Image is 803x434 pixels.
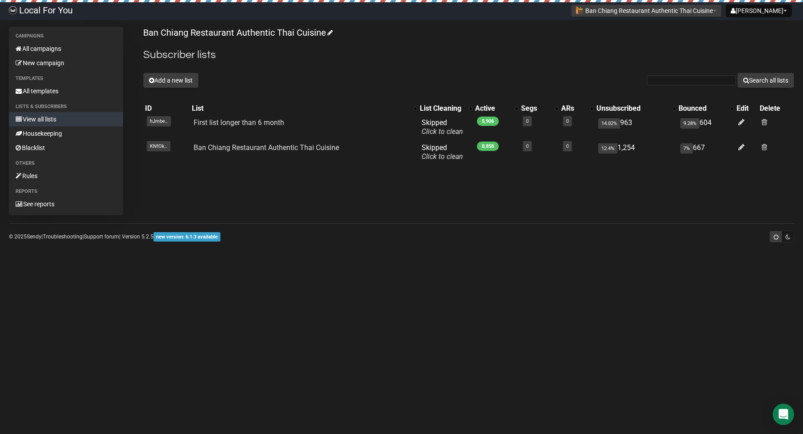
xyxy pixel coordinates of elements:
a: All templates [9,84,123,98]
span: 8,858 [477,142,499,151]
a: Rules [9,169,123,183]
a: Ban Chiang Restaurant Authentic Thai Cuisine [194,143,339,152]
a: Blacklist [9,141,123,155]
li: Lists & subscribers [9,101,123,112]
a: 0 [526,143,529,149]
a: 0 [566,118,569,124]
div: Bounced [679,104,726,113]
p: © 2025 | | | Version 5.2.5 [9,232,220,242]
button: Search all lists [737,73,794,88]
a: Support forum [84,234,119,240]
a: All campaigns [9,42,123,56]
a: 0 [566,143,569,149]
th: Bounced: No sort applied, activate to apply an ascending sort [677,102,735,115]
a: 0 [526,118,529,124]
a: new version: 6.1.3 available [153,234,220,240]
a: Troubleshooting [43,234,83,240]
button: [PERSON_NAME] [726,4,792,17]
a: Ban Chiang Restaurant Authentic Thai Cuisine [143,27,331,38]
div: Segs [521,104,551,113]
div: Delete [760,104,792,113]
div: ID [145,104,188,113]
li: Campaigns [9,31,123,42]
th: ID: No sort applied, sorting is disabled [143,102,190,115]
span: Skipped [422,143,463,161]
button: Add a new list [143,73,199,88]
a: See reports [9,197,123,211]
td: 604 [677,115,735,140]
div: ARs [561,104,586,113]
span: Skipped [422,118,463,136]
div: Unsubscribed [596,104,668,113]
th: List: No sort applied, activate to apply an ascending sort [190,102,418,115]
th: Edit: No sort applied, sorting is disabled [735,102,758,115]
a: New campaign [9,56,123,70]
a: Sendy [27,234,41,240]
li: Templates [9,73,123,84]
td: 667 [677,140,735,165]
th: List Cleaning: No sort applied, activate to apply an ascending sort [418,102,473,115]
div: List [192,104,409,113]
button: Ban Chiang Restaurant Authentic Thai Cuisine [571,4,721,17]
span: 7% [680,143,693,154]
a: Housekeeping [9,126,123,141]
th: Active: No sort applied, activate to apply an ascending sort [473,102,519,115]
td: 963 [595,115,677,140]
span: new version: 6.1.3 available [153,232,220,242]
a: Click to clean [422,152,463,161]
div: Open Intercom Messenger [773,404,794,425]
th: Segs: No sort applied, activate to apply an ascending sort [519,102,559,115]
div: Edit [737,104,756,113]
a: First list longer than 6 month [194,118,284,127]
span: 5,906 [477,117,499,126]
span: 9.28% [680,118,700,129]
h2: Subscriber lists [143,47,794,63]
span: 12.4% [598,143,617,154]
span: hJmbe.. [147,116,171,126]
th: Delete: No sort applied, sorting is disabled [758,102,794,115]
img: 688.png [576,7,583,14]
img: d61d2441668da63f2d83084b75c85b29 [9,6,17,14]
a: View all lists [9,112,123,126]
td: 1,254 [595,140,677,165]
span: KNfOk.. [147,141,170,151]
span: 14.02% [598,118,620,129]
th: Unsubscribed: No sort applied, activate to apply an ascending sort [595,102,677,115]
li: Reports [9,186,123,197]
li: Others [9,158,123,169]
div: Active [475,104,510,113]
a: Click to clean [422,127,463,136]
div: List Cleaning [420,104,464,113]
th: ARs: No sort applied, activate to apply an ascending sort [559,102,595,115]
